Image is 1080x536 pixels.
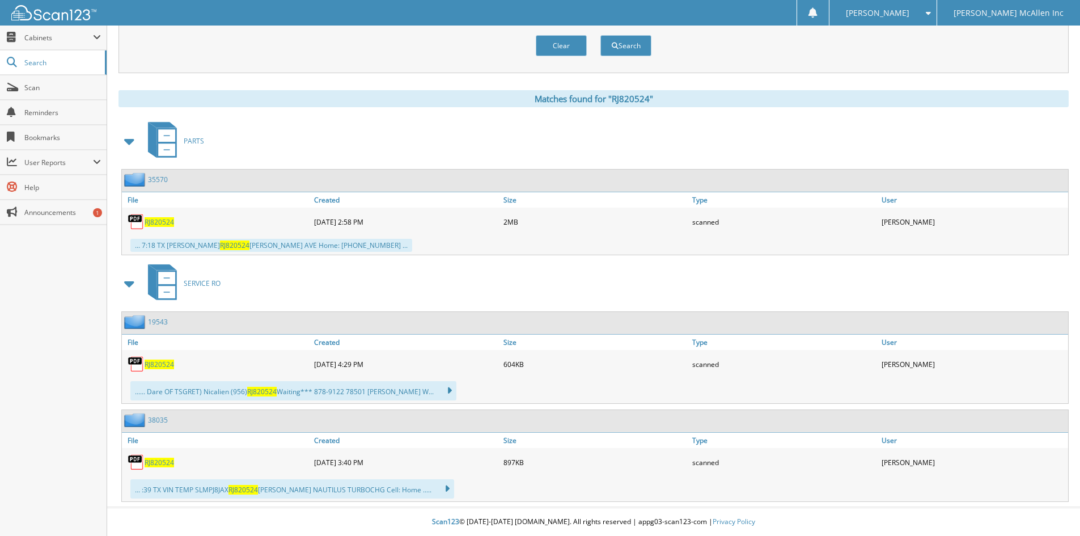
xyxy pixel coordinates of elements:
button: Search [600,35,651,56]
a: 35570 [148,175,168,184]
a: Size [501,433,690,448]
span: Reminders [24,108,101,117]
img: folder2.png [124,315,148,329]
span: Announcements [24,208,101,217]
div: [DATE] 3:40 PM [311,451,501,474]
div: ... :39 TX VIN TEMP SLMPJ8JAX [PERSON_NAME] NAUTILUS TURBOCHG Cell: Home ..... [130,479,454,499]
div: © [DATE]-[DATE] [DOMAIN_NAME]. All rights reserved | appg03-scan123-com | [107,508,1080,536]
div: [PERSON_NAME] [879,353,1068,375]
span: [PERSON_NAME] McAllen Inc [954,10,1064,16]
a: Type [689,335,879,350]
a: User [879,335,1068,350]
a: File [122,335,311,350]
a: File [122,433,311,448]
a: RJ820524 [145,360,174,369]
div: Matches found for "RJ820524" [118,90,1069,107]
a: RJ820524 [145,217,174,227]
img: folder2.png [124,413,148,427]
span: SERVICE RO [184,278,221,288]
a: RJ820524 [145,458,174,467]
a: SERVICE RO [141,261,221,306]
div: [DATE] 2:58 PM [311,210,501,233]
img: scan123-logo-white.svg [11,5,96,20]
a: Created [311,433,501,448]
span: Scan123 [432,517,459,526]
div: 604KB [501,353,690,375]
button: Clear [536,35,587,56]
div: 2MB [501,210,690,233]
span: Help [24,183,101,192]
span: RJ820524 [220,240,249,250]
span: PARTS [184,136,204,146]
a: 19543 [148,317,168,327]
a: 38035 [148,415,168,425]
a: Size [501,192,690,208]
span: Bookmarks [24,133,101,142]
span: RJ820524 [247,387,277,396]
a: User [879,192,1068,208]
a: File [122,192,311,208]
a: Size [501,335,690,350]
div: scanned [689,353,879,375]
a: PARTS [141,119,204,163]
img: PDF.png [128,356,145,373]
a: Created [311,335,501,350]
a: Type [689,433,879,448]
a: User [879,433,1068,448]
span: [PERSON_NAME] [846,10,909,16]
img: folder2.png [124,172,148,187]
iframe: Chat Widget [1023,482,1080,536]
div: [PERSON_NAME] [879,210,1068,233]
div: [DATE] 4:29 PM [311,353,501,375]
a: Created [311,192,501,208]
span: Scan [24,83,101,92]
div: scanned [689,210,879,233]
img: PDF.png [128,213,145,230]
span: User Reports [24,158,93,167]
a: Privacy Policy [713,517,755,526]
div: 1 [93,208,102,217]
div: [PERSON_NAME] [879,451,1068,474]
div: 897KB [501,451,690,474]
span: Search [24,58,99,67]
div: ...... Dare OF TSGRET) Nicalien (956) Waiting*** 878-9122 78501 [PERSON_NAME] W... [130,381,456,400]
div: scanned [689,451,879,474]
a: Type [689,192,879,208]
span: RJ820524 [228,485,258,495]
div: ... 7:18 TX [PERSON_NAME] [PERSON_NAME] AVE Home: [PHONE_NUMBER] ... [130,239,412,252]
span: Cabinets [24,33,93,43]
img: PDF.png [128,454,145,471]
